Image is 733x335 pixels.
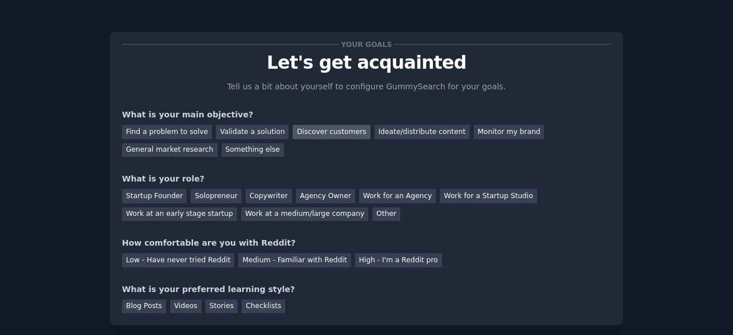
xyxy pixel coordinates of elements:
div: What is your main objective? [122,109,611,121]
div: Stories [206,299,238,314]
div: Agency Owner [296,189,355,203]
div: Discover customers [293,125,370,139]
div: Work for an Agency [359,189,436,203]
span: Your goals [339,38,394,50]
p: Tell us a bit about yourself to configure GummySearch for your goals. [222,81,511,93]
div: Low - Have never tried Reddit [122,253,234,267]
div: Monitor my brand [474,125,544,139]
div: Validate a solution [216,125,289,139]
div: Solopreneur [191,189,241,203]
div: Videos [170,299,202,314]
div: Copywriter [246,189,292,203]
div: General market research [122,143,218,157]
div: Medium - Familiar with Reddit [238,253,350,267]
p: Let's get acquainted [122,53,611,73]
div: Work for a Startup Studio [440,189,537,203]
div: What is your role? [122,173,611,185]
div: Find a problem to solve [122,125,212,139]
div: What is your preferred learning style? [122,283,611,295]
div: Something else [222,143,284,157]
div: Blog Posts [122,299,166,314]
div: Work at a medium/large company [241,207,368,222]
div: Work at an early stage startup [122,207,237,222]
div: Ideate/distribute content [375,125,470,139]
div: How comfortable are you with Reddit? [122,237,611,249]
div: High - I'm a Reddit pro [355,253,442,267]
div: Startup Founder [122,189,187,203]
div: Checklists [242,299,285,314]
div: Other [372,207,400,222]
